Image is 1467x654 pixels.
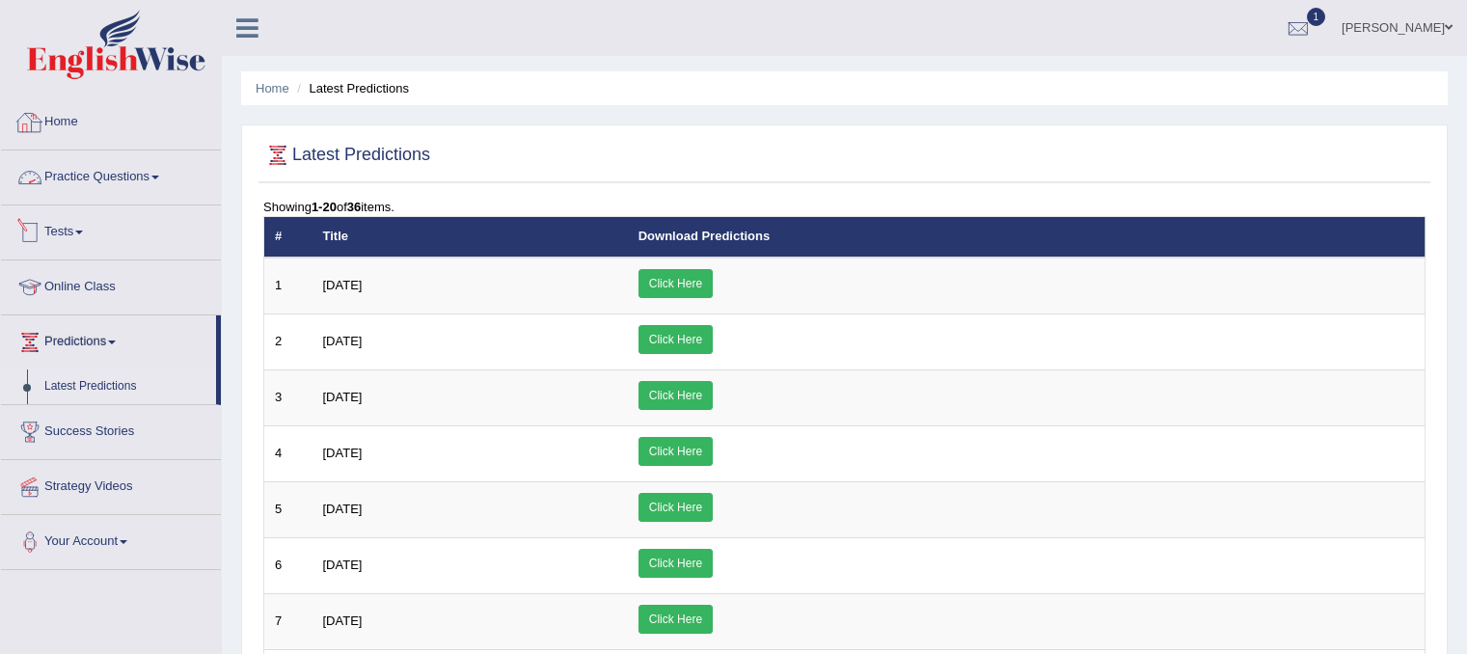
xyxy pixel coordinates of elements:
[323,278,363,292] span: [DATE]
[264,537,312,593] td: 6
[36,369,216,404] a: Latest Predictions
[1,95,221,144] a: Home
[1307,8,1326,26] span: 1
[323,446,363,460] span: [DATE]
[312,200,337,214] b: 1-20
[638,325,713,354] a: Click Here
[323,390,363,404] span: [DATE]
[264,258,312,314] td: 1
[1,315,216,364] a: Predictions
[1,460,221,508] a: Strategy Videos
[264,425,312,481] td: 4
[638,437,713,466] a: Click Here
[264,313,312,369] td: 2
[263,198,1426,216] div: Showing of items.
[323,613,363,628] span: [DATE]
[292,79,409,97] li: Latest Predictions
[638,549,713,578] a: Click Here
[256,81,289,95] a: Home
[323,502,363,516] span: [DATE]
[638,381,713,410] a: Click Here
[347,200,361,214] b: 36
[264,593,312,649] td: 7
[263,141,430,170] h2: Latest Predictions
[638,269,713,298] a: Click Here
[638,605,713,634] a: Click Here
[1,405,221,453] a: Success Stories
[1,515,221,563] a: Your Account
[323,334,363,348] span: [DATE]
[323,558,363,572] span: [DATE]
[264,481,312,537] td: 5
[1,205,221,254] a: Tests
[264,217,312,258] th: #
[312,217,628,258] th: Title
[628,217,1426,258] th: Download Predictions
[1,260,221,309] a: Online Class
[264,369,312,425] td: 3
[638,493,713,522] a: Click Here
[1,150,221,199] a: Practice Questions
